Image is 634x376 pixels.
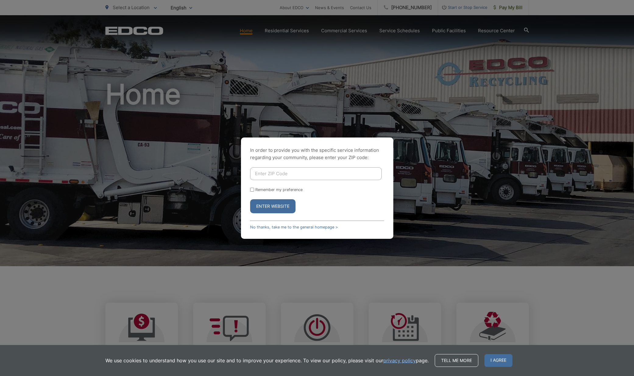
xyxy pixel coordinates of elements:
[435,354,478,367] a: Tell me more
[250,225,338,229] a: No thanks, take me to the general homepage >
[484,354,512,367] span: I agree
[255,187,303,192] label: Remember my preference
[105,357,429,364] p: We use cookies to understand how you use our site and to improve your experience. To view our pol...
[250,147,384,161] p: In order to provide you with the specific service information regarding your community, please en...
[250,167,382,180] input: Enter ZIP Code
[383,357,416,364] a: privacy policy
[250,199,296,213] button: Enter Website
